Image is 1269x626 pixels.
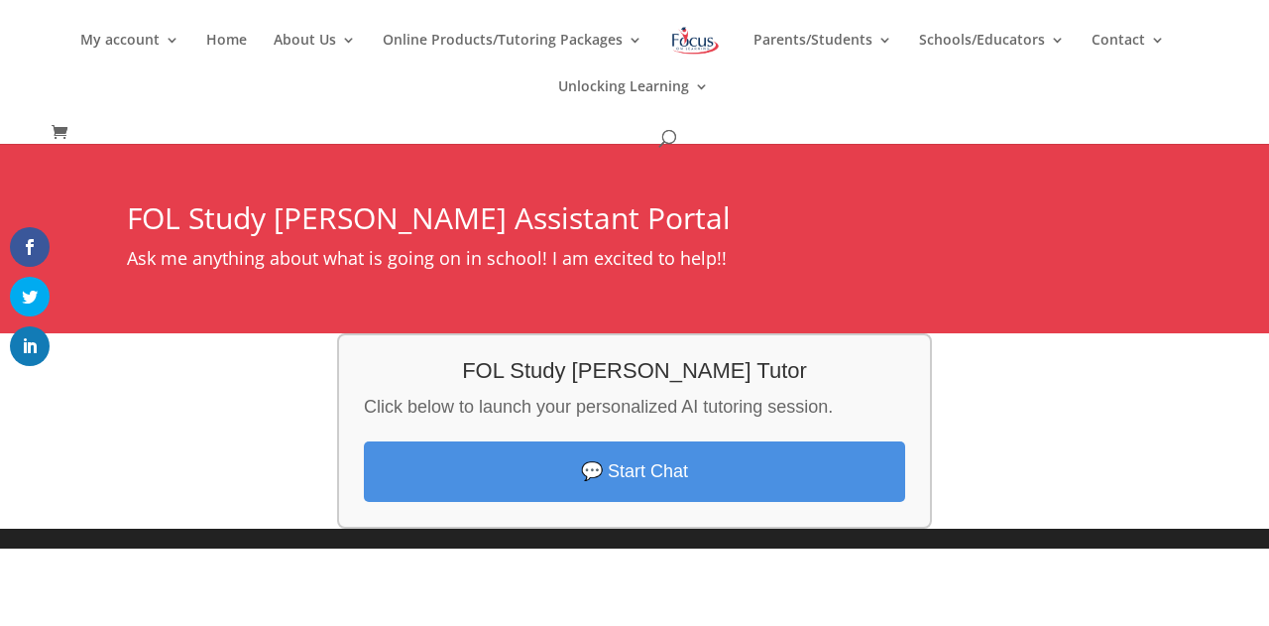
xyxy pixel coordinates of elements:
[364,441,905,502] a: 💬 Start Chat
[919,33,1065,79] a: Schools/Educators
[364,360,905,392] h3: FOL Study [PERSON_NAME] Tutor
[669,23,721,59] img: Focus on Learning
[127,203,1132,243] h1: FOL Study [PERSON_NAME] Assistant Portal
[364,392,905,423] p: Click below to launch your personalized AI tutoring session.
[274,33,356,79] a: About Us
[206,33,247,79] a: Home
[127,243,1132,274] p: Ask me anything about what is going on in school! I am excited to help!!
[1092,33,1165,79] a: Contact
[558,79,709,126] a: Unlocking Learning
[80,33,179,79] a: My account
[753,33,892,79] a: Parents/Students
[383,33,642,79] a: Online Products/Tutoring Packages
